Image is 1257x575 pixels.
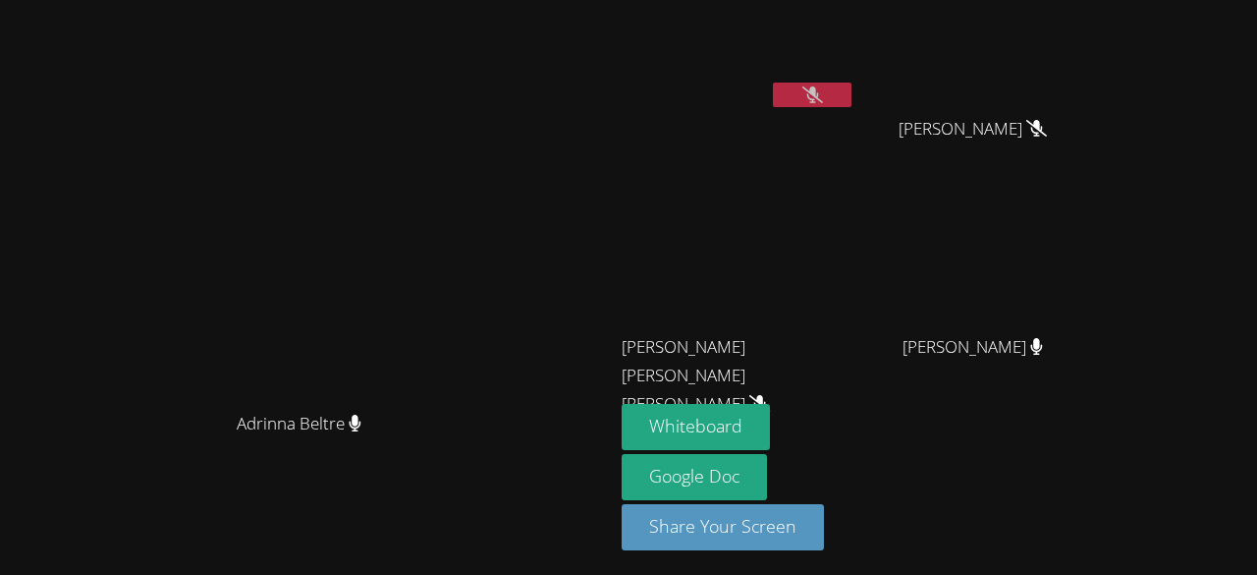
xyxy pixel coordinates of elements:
span: [PERSON_NAME] [902,333,1043,362]
a: Google Doc [622,454,767,500]
button: Share Your Screen [622,504,824,550]
span: [PERSON_NAME] [PERSON_NAME] [PERSON_NAME] [622,333,840,419]
span: [PERSON_NAME] [899,115,1047,144]
span: Adrinna Beltre [237,410,361,438]
button: Whiteboard [622,404,770,450]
